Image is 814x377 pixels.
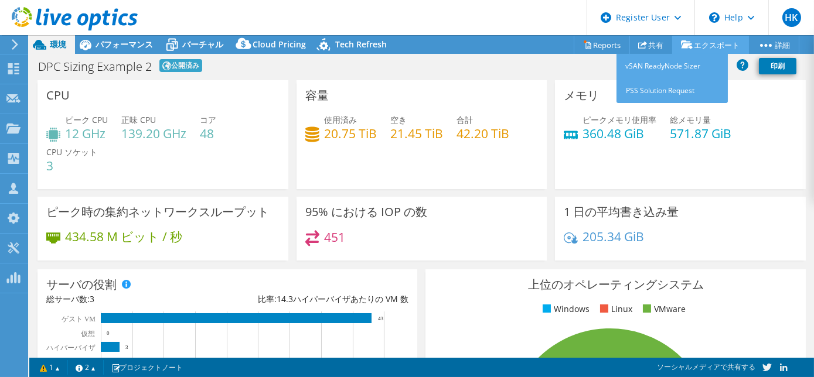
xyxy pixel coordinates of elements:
text: ハイパーバイザ [46,344,96,352]
h4: 139.20 GHz [121,127,186,140]
span: Tech Refresh [335,39,387,50]
h1: DPC Sizing Example 2 [38,61,152,73]
h3: 1 日の平均書き込み量 [564,205,679,218]
h3: CPU [46,89,70,102]
text: 0 [107,330,110,336]
h3: メモリ [564,89,599,102]
a: vSAN ReadyNode Sizer [617,54,728,78]
span: バーチャル [182,39,223,50]
li: Windows [540,303,590,316]
a: 印刷 [759,58,796,74]
h4: 434.58 M ビット / 秒 [65,230,182,243]
svg: \n [709,12,720,23]
span: ソーシャルメディアで共有する [657,362,755,372]
h3: 95% における IOP の数 [305,205,427,218]
h4: 48 [200,127,216,140]
li: VMware [640,303,686,316]
h4: 360.48 GiB [583,127,656,140]
span: ピークメモリ使用率 [583,114,656,125]
span: パフォーマンス [96,39,153,50]
a: プロジェクトノート [103,360,191,375]
span: CPU ソケット [46,146,97,157]
li: Linux [597,303,632,316]
h4: 451 [324,231,345,244]
a: エクスポート [672,36,749,54]
h4: 12 GHz [65,127,108,140]
a: 1 [32,360,68,375]
span: Cloud Pricing [253,39,306,50]
div: 比率: ハイパーバイザあたりの VM 数 [227,293,408,306]
span: HK [782,8,801,27]
h3: 容量 [305,89,329,102]
h3: ピーク時の集約ネットワークスループット [46,205,269,218]
h4: 42.20 TiB [457,127,509,140]
text: 仮想 [80,330,95,338]
a: Reports [574,36,630,54]
h4: 205.34 GiB [583,230,644,243]
span: ピーク CPU [65,114,108,125]
span: 環境 [50,39,66,50]
h4: 20.75 TiB [324,127,377,140]
span: 正味 CPU [121,114,156,125]
a: 2 [67,360,104,375]
h3: サーバの役割 [46,278,117,291]
span: 3 [90,293,94,304]
a: PSS Solution Request [617,78,728,103]
text: 43 [378,316,384,321]
a: 詳細 [748,36,799,54]
span: 合計 [457,114,473,125]
text: ゲスト VM [62,315,96,323]
span: 空き [390,114,407,125]
text: 3 [125,344,128,350]
h4: 3 [46,159,97,172]
span: 総メモリ量 [670,114,711,125]
h4: 571.87 GiB [670,127,731,140]
h3: 上位のオペレーティングシステム [434,278,796,291]
span: 公開済み [159,59,202,72]
div: 総サーバ数: [46,293,227,306]
h4: 21.45 TiB [390,127,443,140]
span: 使用済み [324,114,357,125]
a: 共有 [629,36,673,54]
span: 14.3 [277,293,293,304]
span: コア [200,114,216,125]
